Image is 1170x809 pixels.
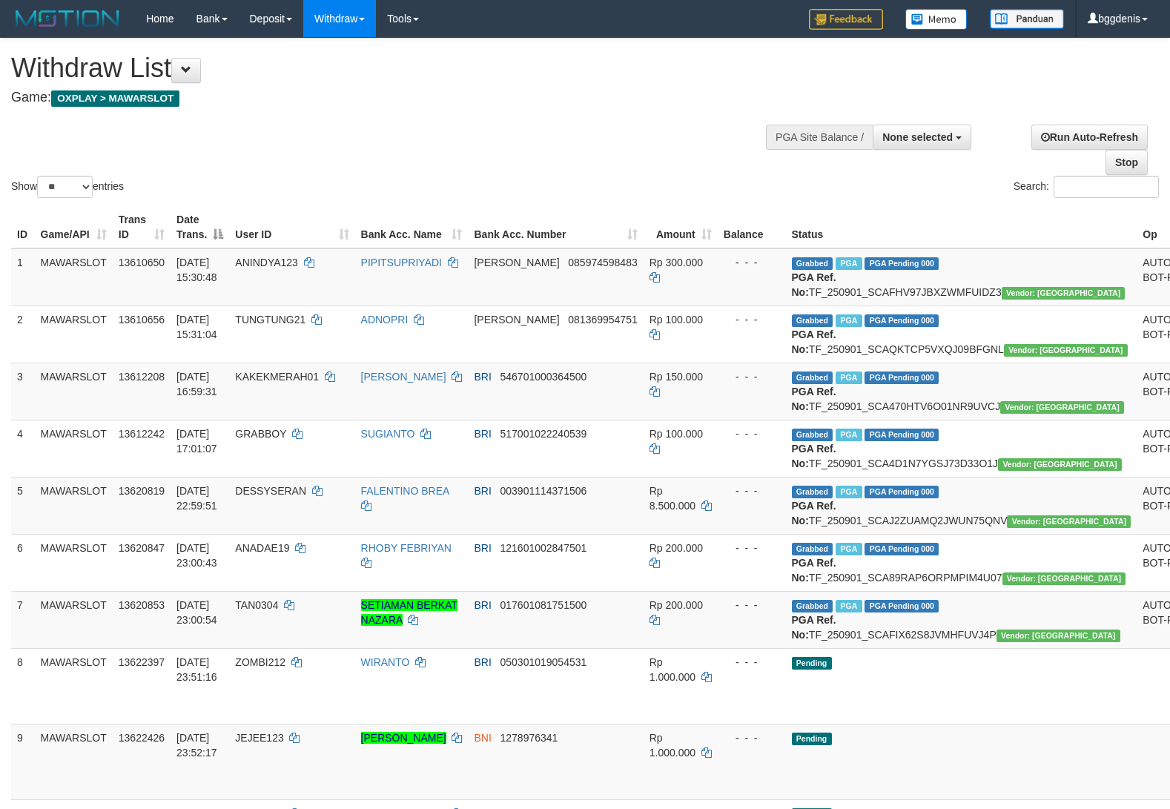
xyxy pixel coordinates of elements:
span: TAN0304 [235,599,278,611]
span: PGA Pending [865,429,939,441]
span: Copy 003901114371506 to clipboard [500,485,587,497]
th: Status [786,206,1137,248]
span: Rp 300.000 [650,257,703,268]
span: [DATE] 15:30:48 [176,257,217,283]
td: MAWARSLOT [35,363,113,420]
td: 9 [11,724,35,799]
span: 13610650 [119,257,165,268]
span: ANADAE19 [235,542,289,554]
b: PGA Ref. No: [792,500,836,526]
div: - - - [724,598,780,612]
img: panduan.png [990,9,1064,29]
td: TF_250901_SCA4D1N7YGSJ73D33O1J [786,420,1137,477]
span: 13620819 [119,485,165,497]
span: [DATE] 22:59:51 [176,485,217,512]
span: Rp 1.000.000 [650,732,695,759]
td: MAWARSLOT [35,724,113,799]
span: Vendor URL: https://secure10.1velocity.biz [1002,287,1126,300]
span: Pending [792,733,832,745]
th: Amount: activate to sort column ascending [644,206,718,248]
td: 8 [11,648,35,724]
span: Rp 150.000 [650,371,703,383]
span: BNI [474,732,491,744]
span: BRI [474,542,491,554]
td: 6 [11,534,35,591]
span: BRI [474,371,491,383]
div: - - - [724,426,780,441]
td: 4 [11,420,35,477]
span: 13622397 [119,656,165,668]
span: [DATE] 23:52:17 [176,732,217,759]
label: Show entries [11,176,124,198]
span: BRI [474,428,491,440]
span: 13612208 [119,371,165,383]
span: Copy 517001022240539 to clipboard [500,428,587,440]
span: [DATE] 17:01:07 [176,428,217,455]
label: Search: [1014,176,1159,198]
span: 13612242 [119,428,165,440]
span: Marked by bggarif [836,372,862,384]
b: PGA Ref. No: [792,271,836,298]
span: Grabbed [792,543,833,555]
span: Marked by bggmhdangga [836,486,862,498]
span: Grabbed [792,486,833,498]
th: Game/API: activate to sort column ascending [35,206,113,248]
img: Button%20Memo.svg [905,9,968,30]
b: PGA Ref. No: [792,386,836,412]
a: SETIAMAN BERKAT NAZARA [361,599,457,626]
span: [DATE] 23:00:43 [176,542,217,569]
span: [PERSON_NAME] [474,257,559,268]
span: Rp 8.500.000 [650,485,695,512]
span: KAKEKMERAH01 [235,371,319,383]
span: Grabbed [792,314,833,327]
div: - - - [724,312,780,327]
span: Pending [792,657,832,670]
span: Vendor URL: https://secure10.1velocity.biz [998,458,1122,471]
td: 7 [11,591,35,648]
span: Vendor URL: https://secure10.1velocity.biz [997,630,1120,642]
div: - - - [724,655,780,670]
span: [DATE] 16:59:31 [176,371,217,397]
a: Stop [1105,150,1148,175]
b: PGA Ref. No: [792,328,836,355]
span: TUNGTUNG21 [235,314,305,326]
td: TF_250901_SCAJ2ZUAMQ2JWUN75QNV [786,477,1137,534]
span: [PERSON_NAME] [474,314,559,326]
span: BRI [474,485,491,497]
span: Vendor URL: https://secure10.1velocity.biz [1004,344,1128,357]
td: MAWARSLOT [35,648,113,724]
div: - - - [724,483,780,498]
span: 13610656 [119,314,165,326]
div: PGA Site Balance / [766,125,873,150]
span: GRABBOY [235,428,286,440]
span: Rp 200.000 [650,599,703,611]
span: [DATE] 23:51:16 [176,656,217,683]
div: - - - [724,255,780,270]
a: RHOBY FEBRIYAN [361,542,452,554]
div: - - - [724,369,780,384]
td: TF_250901_SCA89RAP6ORPMPIM4U07 [786,534,1137,591]
th: User ID: activate to sort column ascending [229,206,354,248]
span: DESSYSERAN [235,485,306,497]
span: Copy 050301019054531 to clipboard [500,656,587,668]
span: JEJEE123 [235,732,283,744]
span: ZOMBI212 [235,656,285,668]
input: Search: [1054,176,1159,198]
span: Grabbed [792,600,833,612]
span: PGA Pending [865,372,939,384]
a: [PERSON_NAME] [361,732,446,744]
div: - - - [724,541,780,555]
span: [DATE] 15:31:04 [176,314,217,340]
span: PGA Pending [865,543,939,555]
th: Date Trans.: activate to sort column descending [171,206,229,248]
td: 1 [11,248,35,306]
div: - - - [724,730,780,745]
td: MAWARSLOT [35,420,113,477]
span: ANINDYA123 [235,257,298,268]
td: MAWARSLOT [35,591,113,648]
span: None selected [882,131,953,143]
span: Vendor URL: https://secure10.1velocity.biz [1007,515,1131,528]
button: None selected [873,125,971,150]
span: Grabbed [792,372,833,384]
td: TF_250901_SCA470HTV6O01NR9UVCJ [786,363,1137,420]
